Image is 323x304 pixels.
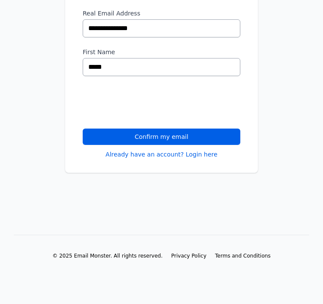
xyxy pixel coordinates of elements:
span: Privacy Policy [171,253,207,259]
li: © 2025 Email Monster. All rights reserved. [53,252,163,259]
label: Real Email Address [83,9,240,18]
button: Confirm my email [83,129,240,145]
span: Terms and Conditions [215,253,270,259]
a: Privacy Policy [171,252,207,259]
iframe: reCAPTCHA [83,86,214,120]
a: Terms and Conditions [215,252,270,259]
a: Already have an account? Login here [106,150,217,159]
label: First Name [83,48,240,56]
